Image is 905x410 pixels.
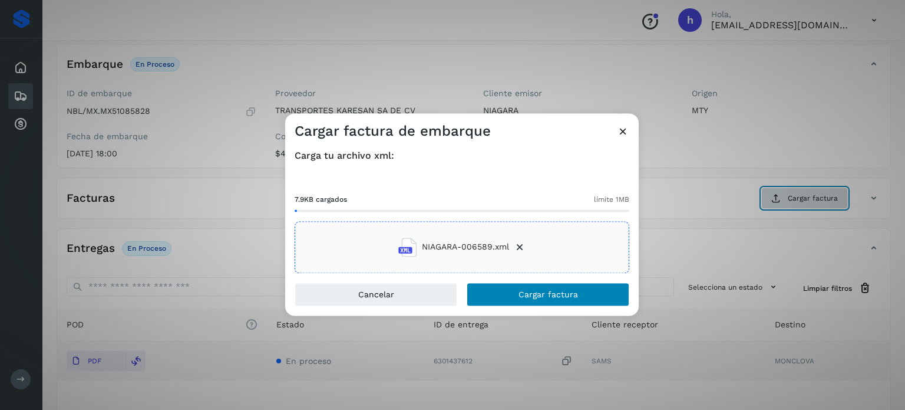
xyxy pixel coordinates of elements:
[467,283,629,306] button: Cargar factura
[295,123,491,140] h3: Cargar factura de embarque
[518,290,578,299] span: Cargar factura
[295,194,347,205] span: 7.9KB cargados
[295,283,457,306] button: Cancelar
[422,241,509,254] span: NIAGARA-006589.xml
[295,150,629,161] h4: Carga tu archivo xml:
[594,194,629,205] span: límite 1MB
[358,290,394,299] span: Cancelar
